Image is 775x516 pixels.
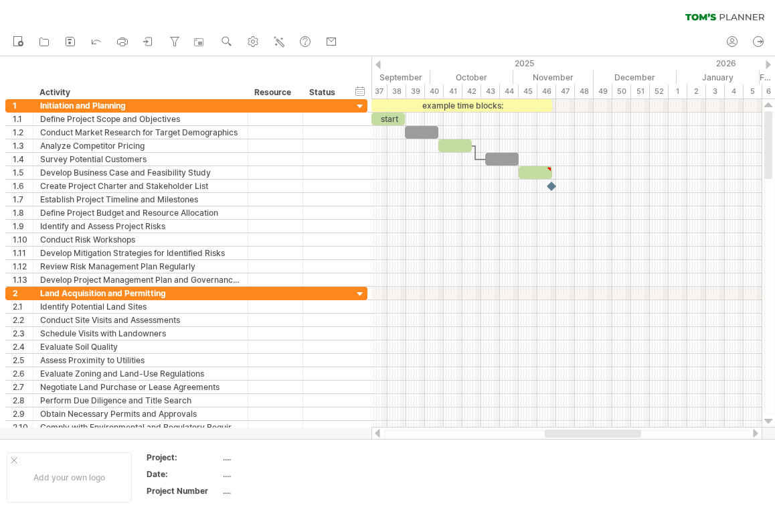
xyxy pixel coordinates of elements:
div: 40 [425,84,444,99]
div: 48 [575,84,594,99]
div: 42 [462,84,481,99]
div: 1.6 [13,180,33,192]
div: 2.5 [13,354,33,367]
div: Identify Potential Land Sites [40,300,241,313]
div: September 2025 [350,70,430,84]
div: 2.4 [13,340,33,353]
div: 1.10 [13,233,33,246]
div: 2.10 [13,421,33,434]
div: example time blocks: [371,99,552,112]
div: 1.2 [13,126,33,139]
div: Identify and Assess Project Risks [40,220,241,233]
div: 3 [706,84,725,99]
div: Conduct Market Research for Target Demographics [40,126,241,139]
div: Develop Business Case and Feasibility Study [40,166,241,179]
div: 1.9 [13,220,33,233]
div: 44 [500,84,519,99]
div: Perform Due Diligence and Title Search [40,394,241,407]
div: 46 [537,84,556,99]
div: start [371,113,405,125]
div: Develop Project Management Plan and Governance Structure [40,273,241,286]
div: Resource [254,86,295,99]
div: 50 [612,84,631,99]
div: 2 [13,287,33,300]
div: Date: [147,468,220,480]
div: 37 [369,84,387,99]
div: 2.2 [13,314,33,326]
div: 49 [594,84,612,99]
div: 1.11 [13,247,33,259]
div: January 2026 [677,70,760,84]
div: 1.3 [13,139,33,152]
div: Schedule Visits with Landowners [40,327,241,340]
div: 1.7 [13,193,33,206]
div: 1.5 [13,166,33,179]
div: Conduct Risk Workshops [40,233,241,246]
div: December 2025 [594,70,677,84]
div: Review Risk Management Plan Regularly [40,260,241,273]
div: 47 [556,84,575,99]
div: 2.7 [13,381,33,393]
div: Define Project Budget and Resource Allocation [40,206,241,219]
div: 1 [13,99,33,112]
div: 1.12 [13,260,33,273]
div: Create Project Charter and Stakeholder List [40,180,241,192]
div: 1.1 [13,113,33,125]
div: October 2025 [430,70,513,84]
div: 2.1 [13,300,33,313]
div: 43 [481,84,500,99]
div: Status [309,86,339,99]
div: Activity [39,86,240,99]
div: Add your own logo [7,452,132,503]
div: November 2025 [513,70,594,84]
div: 2.6 [13,367,33,380]
div: Negotiate Land Purchase or Lease Agreements [40,381,241,393]
div: Develop Mitigation Strategies for Identified Risks [40,247,241,259]
div: 1.13 [13,273,33,286]
div: Establish Project Timeline and Milestones [40,193,241,206]
div: Project Number [147,485,220,497]
div: .... [223,485,335,497]
div: Survey Potential Customers [40,153,241,166]
div: Evaluate Zoning and Land-Use Regulations [40,367,241,380]
div: Initiation and Planning [40,99,241,112]
div: 52 [650,84,669,99]
div: .... [223,468,335,480]
div: Land Acquisition and Permitting [40,287,241,300]
div: Analyze Competitor Pricing [40,139,241,152]
div: Comply with Environmental and Regulatory Requirements [40,421,241,434]
div: 4 [725,84,744,99]
div: 51 [631,84,650,99]
div: Obtain Necessary Permits and Approvals [40,407,241,420]
div: Evaluate Soil Quality [40,340,241,353]
div: Conduct Site Visits and Assessments [40,314,241,326]
div: Assess Proximity to Utilities [40,354,241,367]
div: 39 [406,84,425,99]
div: 41 [444,84,462,99]
div: 45 [519,84,537,99]
div: 2.8 [13,394,33,407]
div: .... [223,452,335,463]
div: 1.8 [13,206,33,219]
div: 2.9 [13,407,33,420]
div: 2 [687,84,706,99]
div: 5 [744,84,762,99]
div: 1 [669,84,687,99]
div: 1.4 [13,153,33,166]
div: 2.3 [13,327,33,340]
div: Define Project Scope and Objectives [40,113,241,125]
div: 38 [387,84,406,99]
div: Project: [147,452,220,463]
